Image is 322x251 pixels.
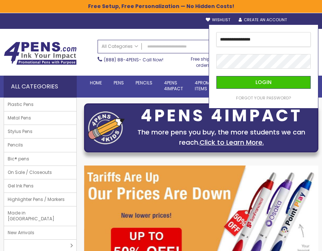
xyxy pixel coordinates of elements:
span: Home [90,80,102,86]
a: Bic® pens [4,152,76,166]
div: The more pens you buy, the more students we can reach. [128,127,314,148]
a: (888) 88-4PENS [104,57,139,63]
span: Pens [114,80,124,86]
a: All Categories [98,40,142,52]
img: 4Pens Custom Pens and Promotional Products [4,42,77,65]
span: Plastic Pens [4,98,37,111]
a: Create an Account [239,17,287,23]
div: Sign In [294,18,318,23]
a: Stylus Pens [4,125,76,138]
span: 4Pens 4impact [164,80,183,92]
a: New Arrivals [4,226,76,239]
a: Plastic Pens [4,98,76,111]
span: Stylus Pens [4,125,36,138]
span: New Arrivals [4,226,38,239]
a: On Sale / Closeouts [4,166,76,179]
a: 4Pens4impact [158,76,189,96]
img: four_pen_logo.png [88,111,125,144]
span: All Categories [102,43,138,49]
a: Highlighter Pens / Markers [4,193,76,206]
a: Pencils [4,138,76,152]
div: 4PENS 4IMPACT [128,108,314,123]
a: Forgot Your Password? [236,95,291,101]
a: Metal Pens [4,111,76,125]
a: 4PROMOTIONALITEMS [189,76,234,96]
span: Bic® pens [4,152,33,166]
span: Gel Ink Pens [4,179,37,193]
a: Click to Learn More. [200,138,264,147]
a: Made in [GEOGRAPHIC_DATA] [4,206,76,225]
span: Pencils [136,80,152,86]
button: Login [216,76,311,89]
span: Highlighter Pens / Markers [4,193,68,206]
span: On Sale / Closeouts [4,166,56,179]
a: Wishlist [206,17,230,23]
iframe: Google Customer Reviews [262,231,322,251]
div: All Categories [4,76,77,98]
a: Pens [108,76,130,90]
div: Free shipping on pen orders over $199 [190,53,238,68]
span: Pencils [4,138,27,152]
span: Login [255,79,272,86]
a: Pencils [130,76,158,90]
span: Metal Pens [4,111,35,125]
a: Gel Ink Pens [4,179,76,193]
span: 4PROMOTIONAL ITEMS [195,80,228,92]
a: Home [84,76,108,90]
span: - Call Now! [104,57,163,63]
